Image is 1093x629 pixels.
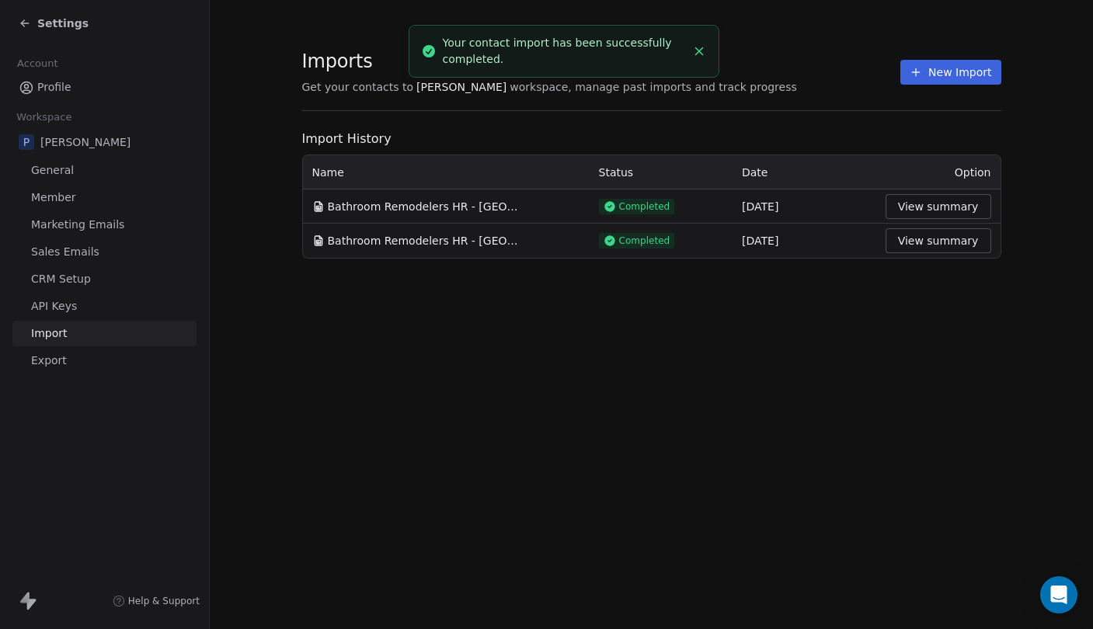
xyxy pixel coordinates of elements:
div: Your contact import has been successfully completed. [443,35,686,68]
span: CRM Setup [31,271,91,287]
button: Close toast [689,41,709,61]
a: CRM Setup [12,266,197,292]
a: API Keys [12,294,197,319]
a: Settings [19,16,89,31]
span: Get your contacts to [302,79,414,95]
span: Account [10,52,64,75]
span: Imports [302,50,797,73]
span: Workspace [10,106,78,129]
button: View summary [886,194,991,219]
span: Export [31,353,67,369]
span: Completed [619,200,670,213]
a: Marketing Emails [12,212,197,238]
a: Member [12,185,197,210]
span: Marketing Emails [31,217,124,233]
span: Option [955,166,991,179]
span: Status [599,166,634,179]
span: Sales Emails [31,244,99,260]
div: [DATE] [742,233,867,248]
span: Name [312,165,344,180]
span: Profile [37,79,71,96]
a: General [12,158,197,183]
span: Member [31,189,76,206]
span: Date [742,166,768,179]
a: Sales Emails [12,239,197,265]
span: workspace, manage past imports and track progress [510,79,796,95]
span: Completed [619,235,670,247]
span: Settings [37,16,89,31]
span: API Keys [31,298,77,314]
a: Profile [12,75,197,100]
span: P [19,134,34,150]
span: Import [31,325,67,342]
span: [PERSON_NAME] [416,79,506,95]
a: Import [12,321,197,346]
span: [PERSON_NAME] [40,134,131,150]
button: View summary [886,228,991,253]
button: New Import [900,60,1001,85]
span: Bathroom Remodelers HR - [GEOGRAPHIC_DATA] MyHammer 10_25.csv [328,199,522,214]
div: Open Intercom Messenger [1040,576,1077,613]
a: Help & Support [113,595,200,607]
a: Export [12,348,197,374]
span: Import History [302,130,1001,148]
span: Bathroom Remodelers HR - [GEOGRAPHIC_DATA] 09_25.csv [328,233,522,248]
span: General [31,162,74,179]
div: [DATE] [742,199,867,214]
span: Help & Support [128,595,200,607]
